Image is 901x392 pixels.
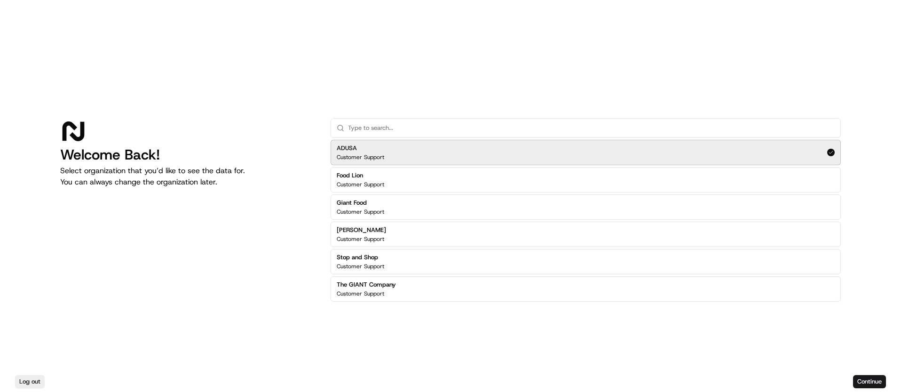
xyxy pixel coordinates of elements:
[331,138,841,304] div: Suggestions
[853,375,886,388] button: Continue
[337,153,384,161] p: Customer Support
[60,146,316,163] h1: Welcome Back!
[60,165,316,188] p: Select organization that you’d like to see the data for. You can always change the organization l...
[337,290,384,297] p: Customer Support
[337,181,384,188] p: Customer Support
[337,226,386,234] h2: [PERSON_NAME]
[337,171,384,180] h2: Food Lion
[337,199,384,207] h2: Giant Food
[15,375,45,388] button: Log out
[337,235,384,243] p: Customer Support
[348,119,835,137] input: Type to search...
[337,208,384,216] p: Customer Support
[337,144,384,152] h2: ADUSA
[337,263,384,270] p: Customer Support
[337,253,384,262] h2: Stop and Shop
[337,280,396,289] h2: The GIANT Company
